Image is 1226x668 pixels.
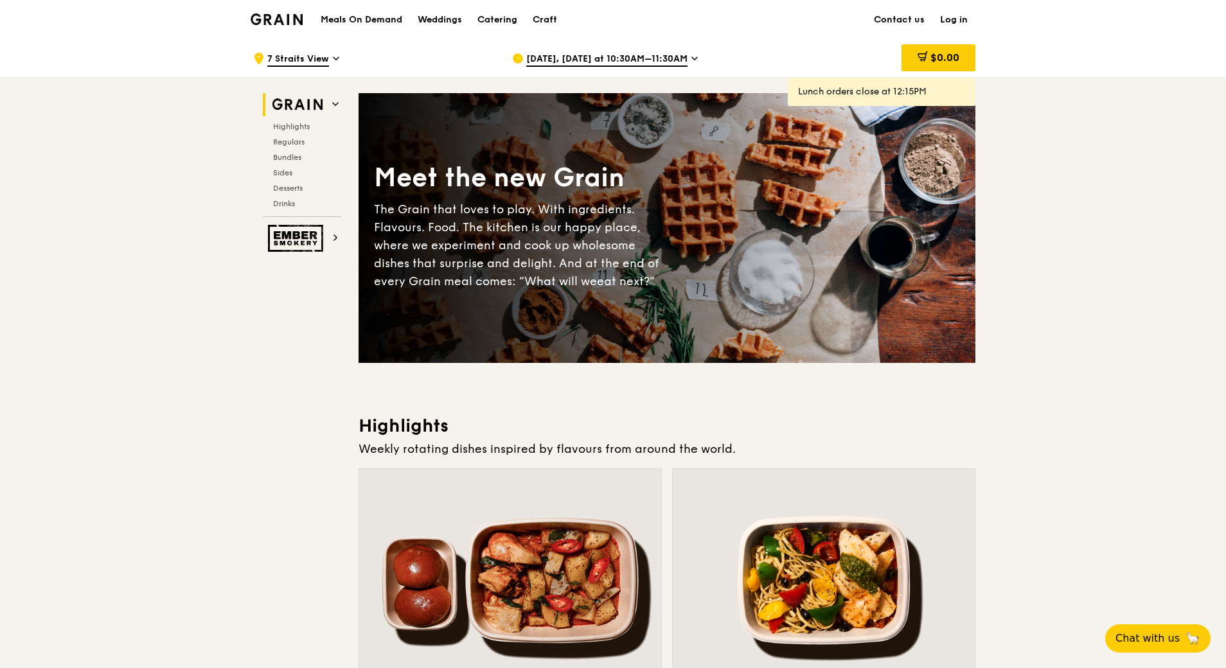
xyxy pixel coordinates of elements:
[273,184,303,193] span: Desserts
[273,153,301,162] span: Bundles
[526,53,688,67] span: [DATE], [DATE] at 10:30AM–11:30AM
[359,414,975,437] h3: Highlights
[273,122,310,131] span: Highlights
[410,1,470,39] a: Weddings
[267,53,329,67] span: 7 Straits View
[866,1,932,39] a: Contact us
[930,51,959,64] span: $0.00
[932,1,975,39] a: Log in
[470,1,525,39] a: Catering
[477,1,517,39] div: Catering
[268,93,327,116] img: Grain web logo
[374,200,667,290] div: The Grain that loves to play. With ingredients. Flavours. Food. The kitchen is our happy place, w...
[359,440,975,458] div: Weekly rotating dishes inspired by flavours from around the world.
[321,13,402,26] h1: Meals On Demand
[525,1,565,39] a: Craft
[1115,631,1180,646] span: Chat with us
[798,85,965,98] div: Lunch orders close at 12:15PM
[1185,631,1200,646] span: 🦙
[533,1,557,39] div: Craft
[273,168,292,177] span: Sides
[268,225,327,252] img: Ember Smokery web logo
[273,137,305,146] span: Regulars
[597,274,655,288] span: eat next?”
[374,161,667,195] div: Meet the new Grain
[273,199,295,208] span: Drinks
[251,13,303,25] img: Grain
[418,1,462,39] div: Weddings
[1105,624,1211,653] button: Chat with us🦙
